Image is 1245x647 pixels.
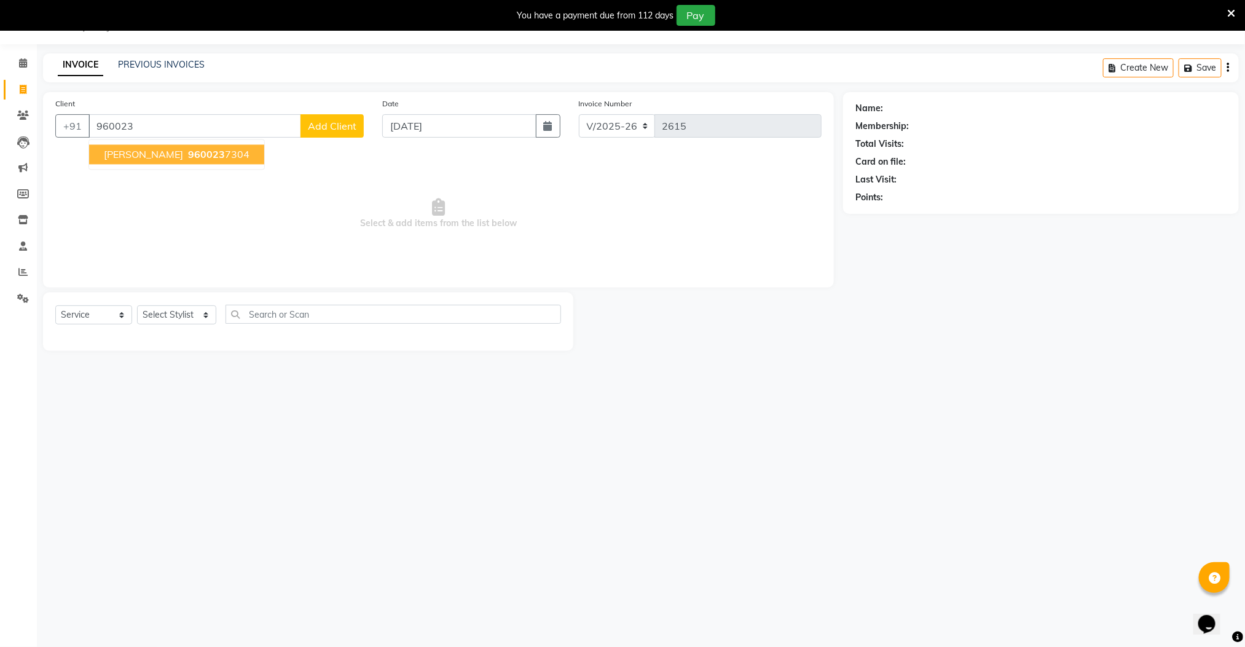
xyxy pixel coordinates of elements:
[1179,58,1222,77] button: Save
[308,120,356,132] span: Add Client
[188,149,225,161] span: 960023
[677,5,715,26] button: Pay
[58,54,103,76] a: INVOICE
[855,102,883,115] div: Name:
[1103,58,1174,77] button: Create New
[186,149,249,161] ngb-highlight: 7304
[855,120,909,133] div: Membership:
[579,98,632,109] label: Invoice Number
[300,114,364,138] button: Add Client
[1193,598,1233,635] iframe: chat widget
[55,98,75,109] label: Client
[382,98,399,109] label: Date
[118,59,205,70] a: PREVIOUS INVOICES
[55,114,90,138] button: +91
[517,9,674,22] div: You have a payment due from 112 days
[104,149,183,161] span: [PERSON_NAME]
[855,155,906,168] div: Card on file:
[226,305,562,324] input: Search or Scan
[855,191,883,204] div: Points:
[88,114,301,138] input: Search by Name/Mobile/Email/Code
[55,152,822,275] span: Select & add items from the list below
[855,138,904,151] div: Total Visits:
[855,173,897,186] div: Last Visit:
